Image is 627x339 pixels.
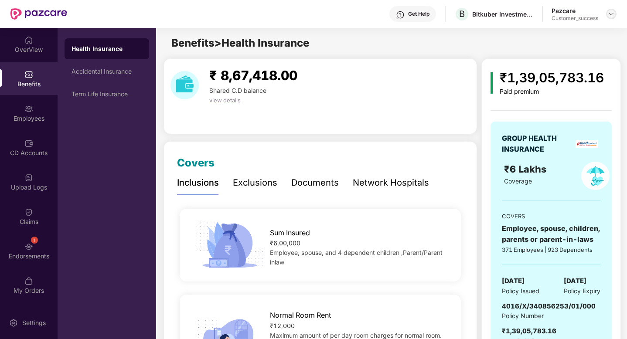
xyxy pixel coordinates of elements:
[502,302,596,310] span: 4016/X/340856253/01/000
[24,277,33,285] img: svg+xml;base64,PHN2ZyBpZD0iTXlfT3JkZXJzIiBkYXRhLW5hbWU9Ik15IE9yZGVycyIgeG1sbnM9Imh0dHA6Ly93d3cudz...
[24,173,33,182] img: svg+xml;base64,PHN2ZyBpZD0iVXBsb2FkX0xvZ3MiIGRhdGEtbmFtZT0iVXBsb2FkIExvZ3MiIHhtbG5zPSJodHRwOi8vd3...
[504,177,532,185] span: Coverage
[353,176,429,190] div: Network Hospitals
[564,276,586,286] span: [DATE]
[24,36,33,44] img: svg+xml;base64,PHN2ZyBpZD0iSG9tZSIgeG1sbnM9Imh0dHA6Ly93d3cudzMub3JnLzIwMDAvc3ZnIiB3aWR0aD0iMjAiIG...
[24,242,33,251] img: svg+xml;base64,PHN2ZyBpZD0iRW5kb3JzZW1lbnRzIiB4bWxucz0iaHR0cDovL3d3dy53My5vcmcvMjAwMC9zdmciIHdpZH...
[72,44,142,53] div: Health Insurance
[502,245,600,254] div: 371 Employees | 923 Dependents
[576,140,598,148] img: insurerLogo
[552,7,598,15] div: Pazcare
[177,156,215,169] span: Covers
[502,326,556,336] div: ₹1,39,05,783.16
[581,162,610,190] img: policyIcon
[270,238,448,248] div: ₹6,00,000
[193,220,266,271] img: icon
[170,71,199,99] img: download
[31,237,38,244] div: 1
[291,176,339,190] div: Documents
[209,68,297,83] span: ₹ 8,67,418.00
[24,70,33,79] img: svg+xml;base64,PHN2ZyBpZD0iQmVuZWZpdHMiIHhtbG5zPSJodHRwOi8vd3d3LnczLm9yZy8yMDAwL3N2ZyIgd2lkdGg9Ij...
[491,72,493,94] img: icon
[270,321,448,331] div: ₹12,000
[408,10,429,17] div: Get Help
[459,9,465,19] span: B
[504,163,549,175] span: ₹6 Lakhs
[502,312,544,319] span: Policy Number
[396,10,405,19] img: svg+xml;base64,PHN2ZyBpZD0iSGVscC0zMngzMiIgeG1sbnM9Imh0dHA6Ly93d3cudzMub3JnLzIwMDAvc3ZnIiB3aWR0aD...
[502,212,600,220] div: COVERS
[502,276,525,286] span: [DATE]
[564,286,600,296] span: Policy Expiry
[270,249,443,266] span: Employee, spouse, and 4 dependent children ,Parent/Parent inlaw
[270,227,310,238] span: Sum Insured
[72,91,142,98] div: Term Life Insurance
[20,319,48,327] div: Settings
[502,223,600,245] div: Employee, spouse, children, parents or parent-in-laws
[72,68,142,75] div: Accidental Insurance
[608,10,615,17] img: svg+xml;base64,PHN2ZyBpZD0iRHJvcGRvd24tMzJ4MzIiIHhtbG5zPSJodHRwOi8vd3d3LnczLm9yZy8yMDAwL3N2ZyIgd2...
[209,97,241,104] span: view details
[233,176,277,190] div: Exclusions
[10,8,67,20] img: New Pazcare Logo
[552,15,598,22] div: Customer_success
[270,310,331,321] span: Normal Room Rent
[9,319,18,327] img: svg+xml;base64,PHN2ZyBpZD0iU2V0dGluZy0yMHgyMCIgeG1sbnM9Imh0dHA6Ly93d3cudzMub3JnLzIwMDAvc3ZnIiB3aW...
[500,88,604,95] div: Paid premium
[24,208,33,217] img: svg+xml;base64,PHN2ZyBpZD0iQ2xhaW0iIHhtbG5zPSJodHRwOi8vd3d3LnczLm9yZy8yMDAwL3N2ZyIgd2lkdGg9IjIwIi...
[171,37,309,49] span: Benefits > Health Insurance
[472,10,533,18] div: Bitkuber Investments Pvt Limited
[502,286,539,296] span: Policy Issued
[500,68,604,88] div: ₹1,39,05,783.16
[177,176,219,190] div: Inclusions
[502,133,572,155] div: GROUP HEALTH INSURANCE
[24,105,33,113] img: svg+xml;base64,PHN2ZyBpZD0iRW1wbG95ZWVzIiB4bWxucz0iaHR0cDovL3d3dy53My5vcmcvMjAwMC9zdmciIHdpZHRoPS...
[24,139,33,148] img: svg+xml;base64,PHN2ZyBpZD0iQ0RfQWNjb3VudHMiIGRhdGEtbmFtZT0iQ0QgQWNjb3VudHMiIHhtbG5zPSJodHRwOi8vd3...
[209,87,266,94] span: Shared C.D balance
